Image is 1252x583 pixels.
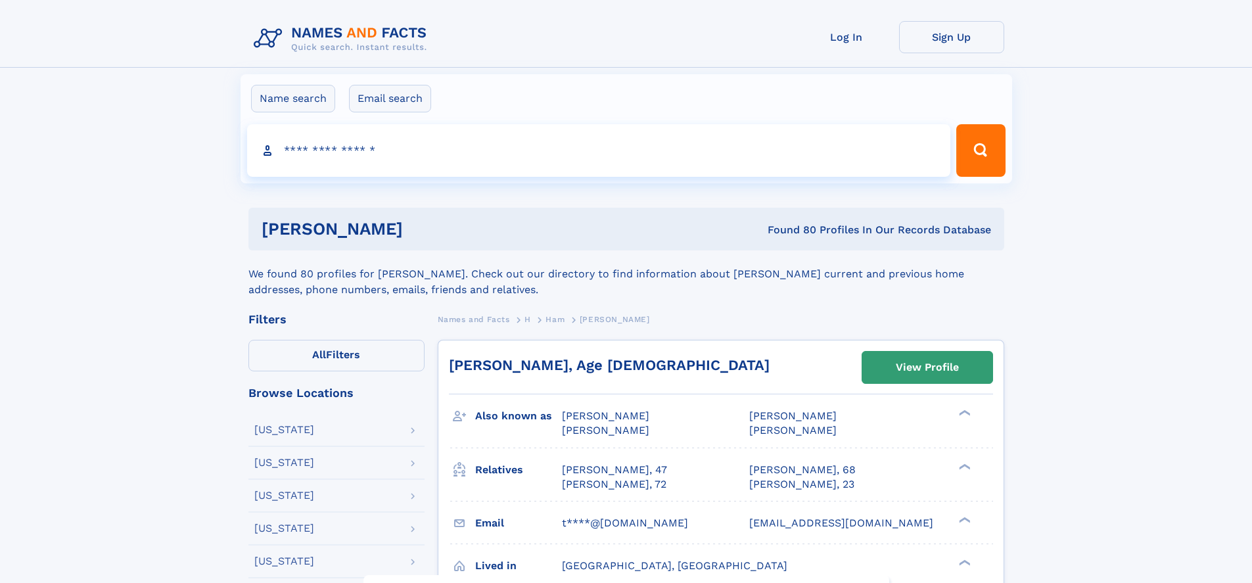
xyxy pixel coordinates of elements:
a: Log In [794,21,899,53]
a: H [524,311,531,327]
label: Filters [248,340,425,371]
div: [US_STATE] [254,556,314,567]
a: Sign Up [899,21,1004,53]
div: [US_STATE] [254,457,314,468]
a: [PERSON_NAME], 68 [749,463,856,477]
a: [PERSON_NAME], Age [DEMOGRAPHIC_DATA] [449,357,770,373]
span: [GEOGRAPHIC_DATA], [GEOGRAPHIC_DATA] [562,559,787,572]
h3: Lived in [475,555,562,577]
span: All [312,348,326,361]
span: [PERSON_NAME] [749,424,837,436]
a: [PERSON_NAME], 23 [749,477,854,492]
div: We found 80 profiles for [PERSON_NAME]. Check out our directory to find information about [PERSON... [248,250,1004,298]
h3: Relatives [475,459,562,481]
button: Search Button [956,124,1005,177]
a: [PERSON_NAME], 72 [562,477,666,492]
div: Filters [248,314,425,325]
h1: [PERSON_NAME] [262,221,586,237]
div: ❯ [956,515,971,524]
div: [US_STATE] [254,523,314,534]
input: search input [247,124,951,177]
span: [EMAIL_ADDRESS][DOMAIN_NAME] [749,517,933,529]
div: [US_STATE] [254,425,314,435]
div: ❯ [956,462,971,471]
img: Logo Names and Facts [248,21,438,57]
div: ❯ [956,558,971,567]
h3: Also known as [475,405,562,427]
span: [PERSON_NAME] [562,424,649,436]
span: [PERSON_NAME] [580,315,650,324]
a: Names and Facts [438,311,510,327]
label: Email search [349,85,431,112]
label: Name search [251,85,335,112]
div: [US_STATE] [254,490,314,501]
div: Browse Locations [248,387,425,399]
span: Ham [545,315,565,324]
a: View Profile [862,352,992,383]
span: [PERSON_NAME] [562,409,649,422]
h3: Email [475,512,562,534]
div: Found 80 Profiles In Our Records Database [585,223,991,237]
span: H [524,315,531,324]
a: Ham [545,311,565,327]
div: View Profile [896,352,959,383]
a: [PERSON_NAME], 47 [562,463,667,477]
div: ❯ [956,409,971,417]
span: [PERSON_NAME] [749,409,837,422]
